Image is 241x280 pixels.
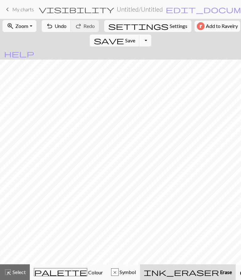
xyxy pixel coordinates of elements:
[15,23,28,29] span: Zoom
[206,22,238,30] span: Add to Ravelry
[170,22,187,30] span: Settings
[3,20,36,32] button: Zoom
[34,268,87,277] span: palette
[12,269,26,275] span: Select
[12,6,34,12] span: My charts
[46,22,53,30] span: undo
[140,264,236,280] button: Erase
[117,6,163,13] h2: Untitled / Untitled
[125,37,135,43] span: Save
[87,269,103,275] span: Colour
[108,22,169,30] span: settings
[144,268,219,277] span: ink_eraser
[195,21,240,32] button: Add to Ravelry
[4,268,12,277] span: highlight_alt
[39,5,114,14] span: visibility
[94,36,124,45] span: save
[7,22,14,30] span: zoom_in
[90,35,140,46] button: Save
[30,264,107,280] button: Colour
[197,22,205,30] img: Ravelry
[219,269,232,275] span: Erase
[42,20,71,32] button: Undo
[107,264,140,280] button: x Symbol
[4,5,11,14] span: keyboard_arrow_left
[119,269,136,275] span: Symbol
[4,4,34,15] a: My charts
[55,23,67,29] span: Undo
[108,22,169,30] i: Settings
[111,269,118,276] div: x
[4,49,34,58] span: help
[104,20,191,32] button: SettingsSettings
